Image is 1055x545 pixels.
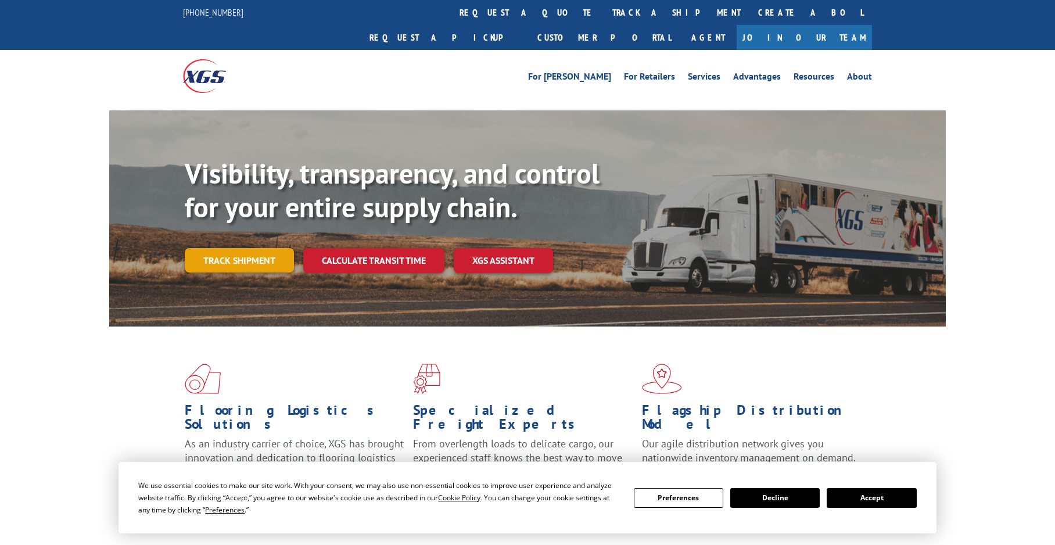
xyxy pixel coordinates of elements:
[733,72,781,85] a: Advantages
[642,364,682,394] img: xgs-icon-flagship-distribution-model-red
[185,437,404,478] span: As an industry carrier of choice, XGS has brought innovation and dedication to flooring logistics...
[185,403,404,437] h1: Flooring Logistics Solutions
[737,25,872,50] a: Join Our Team
[642,437,856,464] span: Our agile distribution network gives you nationwide inventory management on demand.
[827,488,916,508] button: Accept
[624,72,675,85] a: For Retailers
[634,488,723,508] button: Preferences
[642,403,862,437] h1: Flagship Distribution Model
[361,25,529,50] a: Request a pickup
[185,155,600,225] b: Visibility, transparency, and control for your entire supply chain.
[438,493,480,503] span: Cookie Policy
[847,72,872,85] a: About
[413,364,440,394] img: xgs-icon-focused-on-flooring-red
[413,437,633,489] p: From overlength loads to delicate cargo, our experienced staff knows the best way to move your fr...
[303,248,444,273] a: Calculate transit time
[185,248,294,272] a: Track shipment
[528,72,611,85] a: For [PERSON_NAME]
[730,488,820,508] button: Decline
[205,505,245,515] span: Preferences
[413,403,633,437] h1: Specialized Freight Experts
[119,462,936,533] div: Cookie Consent Prompt
[183,6,243,18] a: [PHONE_NUMBER]
[529,25,680,50] a: Customer Portal
[138,479,619,516] div: We use essential cookies to make our site work. With your consent, we may also use non-essential ...
[680,25,737,50] a: Agent
[185,364,221,394] img: xgs-icon-total-supply-chain-intelligence-red
[794,72,834,85] a: Resources
[688,72,720,85] a: Services
[454,248,553,273] a: XGS ASSISTANT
